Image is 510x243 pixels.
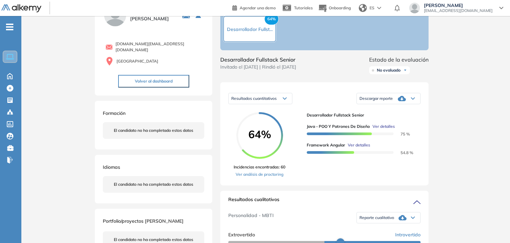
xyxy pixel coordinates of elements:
[114,127,193,133] span: El candidato no ha completado estos datos
[307,123,370,129] span: Java - POO y Patrones de Diseño
[227,26,273,32] span: Desarrollador Fullst...
[359,215,394,220] span: Reporte cualitativo
[232,3,276,11] a: Agendar una demo
[103,164,120,170] span: Idiomas
[403,68,407,72] img: Ícono de flecha
[118,75,189,88] button: Volver al dashboard
[228,196,279,207] span: Resultados cualitativos
[393,150,413,155] span: 54.8 %
[424,8,493,13] span: [EMAIL_ADDRESS][DOMAIN_NAME]
[359,96,393,101] span: Descargar reporte
[103,218,184,224] span: Portfolio/proyectos [PERSON_NAME]
[345,142,370,148] button: Ver detalles
[236,129,283,139] span: 64%
[318,1,351,15] button: Onboarding
[228,212,274,223] span: Personalidad - MBTI
[370,123,395,129] button: Ver detalles
[307,142,345,148] span: Framework Angular
[393,131,410,136] span: 75 %
[369,5,374,11] span: ES
[424,3,493,8] span: [PERSON_NAME]
[114,181,193,187] span: El candidato no ha completado estos datos
[348,142,370,148] span: Ver detalles
[395,231,421,238] span: Introvertido
[359,4,367,12] img: world
[1,4,41,13] img: Logo
[231,96,277,101] span: Resultados cuantitativos
[369,56,429,64] span: Estado de la evaluación
[307,112,415,118] span: Desarrollador Fullstack Senior
[6,26,13,28] i: -
[264,13,279,25] span: 64%
[372,123,395,129] span: Ver detalles
[220,64,296,71] span: Invitado el [DATE] | Rindió el [DATE]
[116,58,158,64] span: [GEOGRAPHIC_DATA]
[377,7,381,9] img: arrow
[234,171,285,177] a: Ver análisis de proctoring
[329,5,351,10] span: Onboarding
[114,237,193,243] span: El candidato no ha completado estos datos
[103,110,125,116] span: Formación
[234,164,285,170] span: Incidencias encontradas: 60
[240,5,276,10] span: Agendar una demo
[228,231,255,238] span: Extrovertido
[294,5,313,10] span: Tutoriales
[220,56,296,64] span: Desarrollador Fullstack Senior
[115,41,204,53] span: [DOMAIN_NAME][EMAIL_ADDRESS][DOMAIN_NAME]
[377,68,401,73] span: No evaluado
